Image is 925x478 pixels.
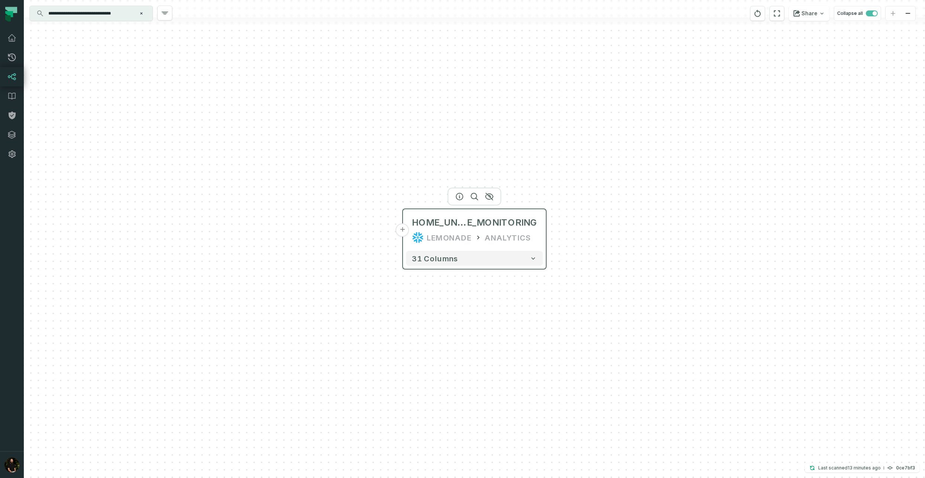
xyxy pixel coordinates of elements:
button: zoom out [900,6,915,21]
div: LEMONADE [427,232,471,243]
button: Last scanned[DATE] 5:23:35 PM0ce7bf3 [805,463,919,472]
div: ANALYTICS [485,232,531,243]
span: HOME_UNIFIED_RISK_SCOR [412,217,467,229]
button: Collapse all [834,6,881,21]
img: avatar of Nir Yogev [4,458,19,472]
span: E_MONITORING [467,217,537,229]
relative-time: Oct 15, 2025, 5:23 PM GMT+3 [848,465,881,471]
button: Clear search query [138,10,145,17]
div: HOME_UNIFIED_RISK_SCORE_MONITORING [412,217,537,229]
h4: 0ce7bf3 [896,466,915,470]
button: Share [789,6,829,21]
p: Last scanned [818,464,881,472]
span: 31 columns [412,254,458,263]
button: + [396,223,409,237]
